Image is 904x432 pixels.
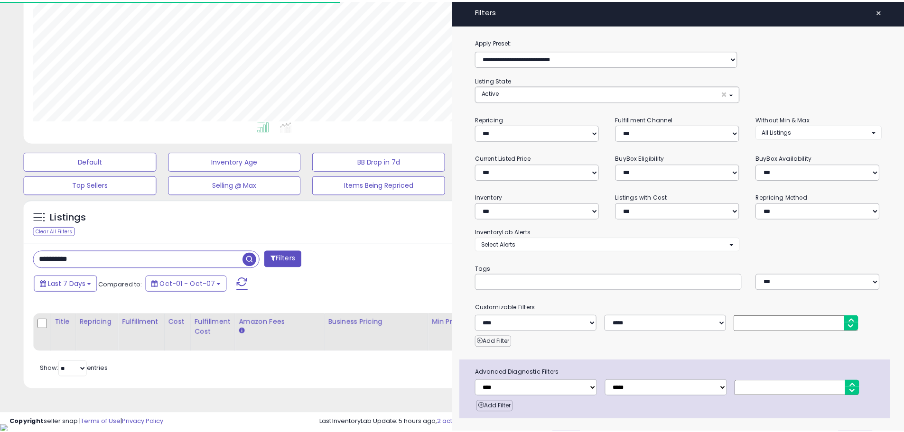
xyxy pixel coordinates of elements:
small: BuyBox Eligibility [620,154,669,162]
small: Inventory [478,193,506,201]
h4: Filters [478,7,888,15]
small: Repricing [478,115,507,123]
small: Tags [471,264,895,274]
small: Customizable Filters [471,303,895,313]
span: Select Alerts [485,240,519,248]
small: Fulfillment Channel [620,115,678,123]
button: All Listings [761,125,888,138]
span: Active [485,89,503,97]
button: Add Filter [478,336,515,348]
small: InventoryLab Alerts [478,228,534,236]
span: Advanced Diagnostic Filters [471,368,897,378]
small: Listings with Cost [620,193,672,201]
span: × [882,5,888,18]
span: × [727,89,733,99]
label: Apply Preset: [471,37,895,47]
small: Current Listed Price [478,154,534,162]
small: Without Min & Max [761,115,816,123]
span: All Listings [767,128,797,136]
button: × [878,5,892,18]
button: Add Filter [480,401,516,413]
small: Repricing Method [761,193,814,201]
small: BuyBox Availability [761,154,818,162]
button: Select Alerts [478,238,745,251]
small: Listing State [478,76,515,84]
button: Active × [479,86,745,101]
